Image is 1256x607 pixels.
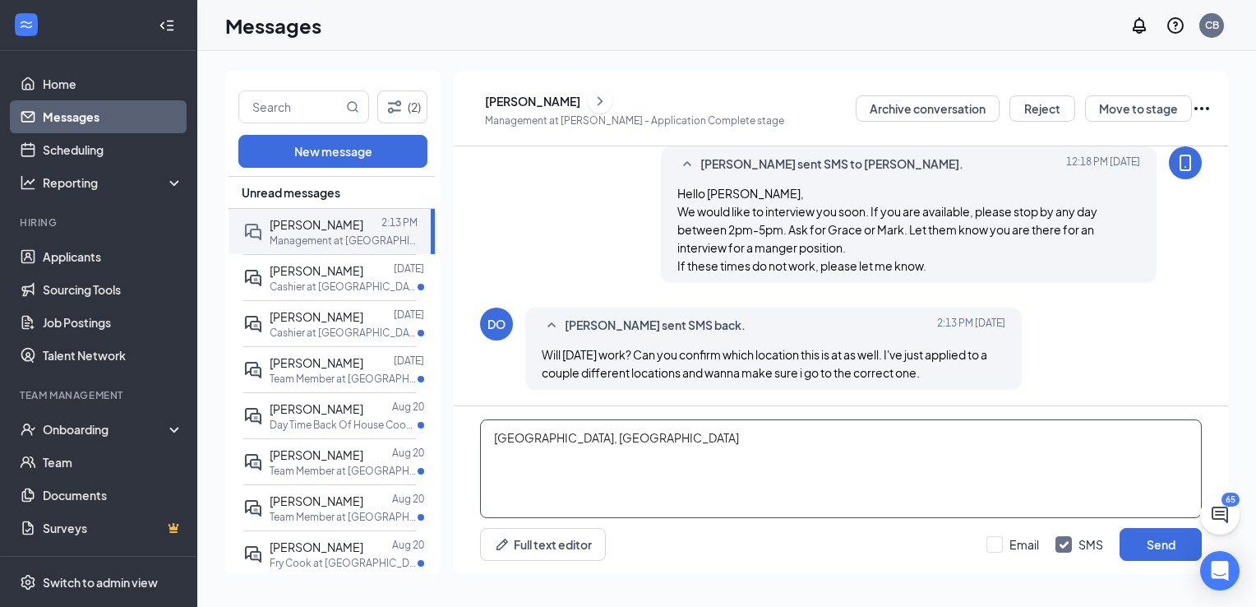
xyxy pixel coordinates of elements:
[239,91,343,123] input: Search
[677,155,697,174] svg: SmallChevronUp
[243,222,263,242] svg: DoubleChat
[18,16,35,33] svg: WorkstreamLogo
[270,355,363,370] span: [PERSON_NAME]
[270,217,363,232] span: [PERSON_NAME]
[242,184,340,201] span: Unread messages
[270,464,418,478] p: Team Member at [GEOGRAPHIC_DATA]
[43,133,183,166] a: Scheduling
[394,308,424,322] p: [DATE]
[43,174,184,191] div: Reporting
[243,544,263,564] svg: ActiveDoubleChat
[494,536,510,553] svg: Pen
[480,419,1202,518] textarea: [GEOGRAPHIC_DATA], [GEOGRAPHIC_DATA]
[270,234,418,248] p: Management at [GEOGRAPHIC_DATA]
[43,421,169,438] div: Onboarding
[43,512,183,544] a: SurveysCrown
[1009,95,1075,122] button: Reject
[1085,95,1192,122] button: Move to stage
[243,406,263,426] svg: ActiveDoubleChat
[592,91,608,111] svg: ChevronRight
[394,262,424,276] p: [DATE]
[159,17,175,34] svg: Collapse
[270,401,363,416] span: [PERSON_NAME]
[377,90,427,123] button: Filter (2)
[1200,551,1240,591] div: Open Intercom Messenger
[270,540,363,554] span: [PERSON_NAME]
[392,400,424,414] p: Aug 20
[43,67,183,100] a: Home
[700,155,963,174] span: [PERSON_NAME] sent SMS to [PERSON_NAME].
[270,309,363,324] span: [PERSON_NAME]
[20,215,180,229] div: Hiring
[480,528,606,561] button: Full text editorPen
[381,215,418,229] p: 2:13 PM
[43,273,183,306] a: Sourcing Tools
[1192,99,1212,118] svg: Ellipses
[270,556,418,570] p: Fry Cook at [GEOGRAPHIC_DATA]
[588,89,612,114] button: ChevronRight
[270,372,418,386] p: Team Member at [GEOGRAPHIC_DATA]
[20,421,36,438] svg: UserCheck
[225,12,321,39] h1: Messages
[43,100,183,133] a: Messages
[243,452,263,472] svg: ActiveDoubleChat
[238,135,427,168] button: New message
[20,574,36,591] svg: Settings
[542,316,561,336] svg: SmallChevronUp
[392,538,424,552] p: Aug 20
[1205,18,1219,32] div: CB
[385,97,404,117] svg: Filter
[856,95,1000,122] button: Archive conversation
[20,388,180,402] div: Team Management
[565,316,746,336] span: [PERSON_NAME] sent SMS back.
[270,280,418,294] p: Cashier at [GEOGRAPHIC_DATA]
[542,347,987,380] span: Will [DATE] work? Can you confirm which location this is at as well. I've just applied to a coupl...
[270,263,363,278] span: [PERSON_NAME]
[43,446,183,479] a: Team
[1129,16,1149,35] svg: Notifications
[43,574,158,591] div: Switch to admin view
[270,510,418,524] p: Team Member at [GEOGRAPHIC_DATA]
[43,339,183,372] a: Talent Network
[43,479,183,512] a: Documents
[677,186,1097,273] span: Hello [PERSON_NAME], We would like to interview you soon. If you are available, please stop by an...
[485,93,580,109] div: [PERSON_NAME]
[392,446,424,460] p: Aug 20
[485,114,784,127] p: Management at [PERSON_NAME] - Application Complete stage
[243,498,263,518] svg: ActiveDoubleChat
[270,418,418,432] p: Day Time Back Of House Cook at [GEOGRAPHIC_DATA]
[346,100,359,114] svg: MagnifyingGlass
[1200,495,1240,535] button: ChatActive
[392,492,424,506] p: Aug 20
[43,240,183,273] a: Applicants
[1221,493,1240,507] div: 65
[1066,155,1140,174] span: [DATE] 12:18 PM
[394,354,424,368] p: [DATE]
[487,316,506,332] div: DO
[1120,528,1202,561] button: Send
[937,316,1005,336] span: [DATE] 2:13 PM
[43,306,183,339] a: Job Postings
[1210,505,1230,525] svg: ChatActive
[1166,16,1185,35] svg: QuestionInfo
[243,268,263,288] svg: ActiveDoubleChat
[243,360,263,380] svg: ActiveDoubleChat
[1175,153,1195,173] svg: MobileSms
[243,314,263,334] svg: ActiveDoubleChat
[270,447,363,462] span: [PERSON_NAME]
[270,493,363,508] span: [PERSON_NAME]
[270,326,418,340] p: Cashier at [GEOGRAPHIC_DATA]
[20,174,36,191] svg: Analysis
